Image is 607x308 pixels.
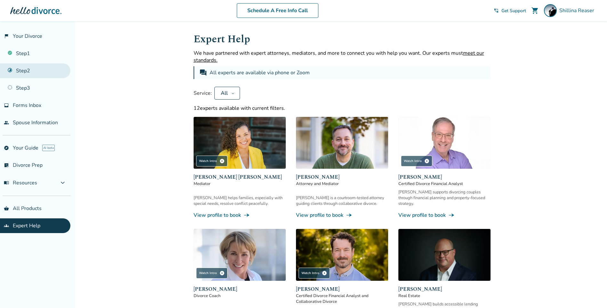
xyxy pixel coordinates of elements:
[194,31,491,47] h1: Expert Help
[398,189,491,207] div: [PERSON_NAME] supports divorcing couples through financial planning and property-focused strategy.
[398,229,491,281] img: Chris Freemott
[196,156,228,166] div: Watch Intro
[296,181,388,187] span: Attorney and Mediator
[296,173,388,181] span: [PERSON_NAME]
[398,117,491,169] img: Jeff Landers
[194,181,286,187] span: Mediator
[296,117,388,169] img: Neil Forester
[210,69,311,77] div: All experts are available via phone or Zoom
[194,285,286,293] span: [PERSON_NAME]
[194,195,286,207] div: [PERSON_NAME] helps families, especially with special needs, resolve conflict peacefully.
[544,4,557,17] img: Shillina Reaser
[531,7,539,14] span: shopping_cart
[194,293,286,299] span: Divorce Coach
[194,229,286,281] img: Kim Goodman
[346,212,352,218] span: line_end_arrow_notch
[194,105,491,112] div: 12 experts available with current filters.
[559,7,597,14] span: Shillina Reaser
[299,268,330,279] div: Watch Intro
[244,212,250,218] span: line_end_arrow_notch
[501,8,526,14] span: Get Support
[13,102,41,109] span: Forms Inbox
[4,180,9,185] span: menu_book
[194,117,286,169] img: Claudia Brown Coulter
[494,8,499,13] span: phone_in_talk
[4,223,9,228] span: groups
[424,158,429,164] span: play_circle
[59,179,67,187] span: expand_more
[196,268,228,279] div: Watch Intro
[296,285,388,293] span: [PERSON_NAME]
[220,90,229,97] div: All
[194,212,286,219] a: View profile to bookline_end_arrow_notch
[194,50,484,64] span: meet our standards.
[398,181,491,187] span: Certified Divorce Financial Analyst
[296,212,388,219] a: View profile to bookline_end_arrow_notch
[42,145,55,151] span: AI beta
[322,271,327,276] span: play_circle
[4,34,9,39] span: flag_2
[4,103,9,108] span: inbox
[296,195,388,207] div: [PERSON_NAME] is a courtroom-tested attorney guiding clients through collaborative divorce.
[4,179,37,186] span: Resources
[4,163,9,168] span: list_alt_check
[4,145,9,150] span: explore
[398,293,491,299] span: Real Estate
[194,173,286,181] span: [PERSON_NAME] [PERSON_NAME]
[398,173,491,181] span: [PERSON_NAME]
[398,285,491,293] span: [PERSON_NAME]
[220,158,225,164] span: play_circle
[237,3,318,18] a: Schedule A Free Info Call
[401,156,432,166] div: Watch Intro
[296,229,388,281] img: John Duffy
[4,120,9,125] span: people
[448,212,455,218] span: line_end_arrow_notch
[194,90,212,97] span: Service:
[494,8,526,14] a: phone_in_talkGet Support
[4,206,9,211] span: shopping_basket
[220,271,225,276] span: play_circle
[214,87,240,100] button: All
[199,69,207,77] span: forum
[398,212,491,219] a: View profile to bookline_end_arrow_notch
[194,50,491,64] p: We have partnered with expert attorneys, mediators, and more to connect you with help you want. O...
[296,293,388,304] span: Certified Divorce Financial Analyst and Collaborative Divorce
